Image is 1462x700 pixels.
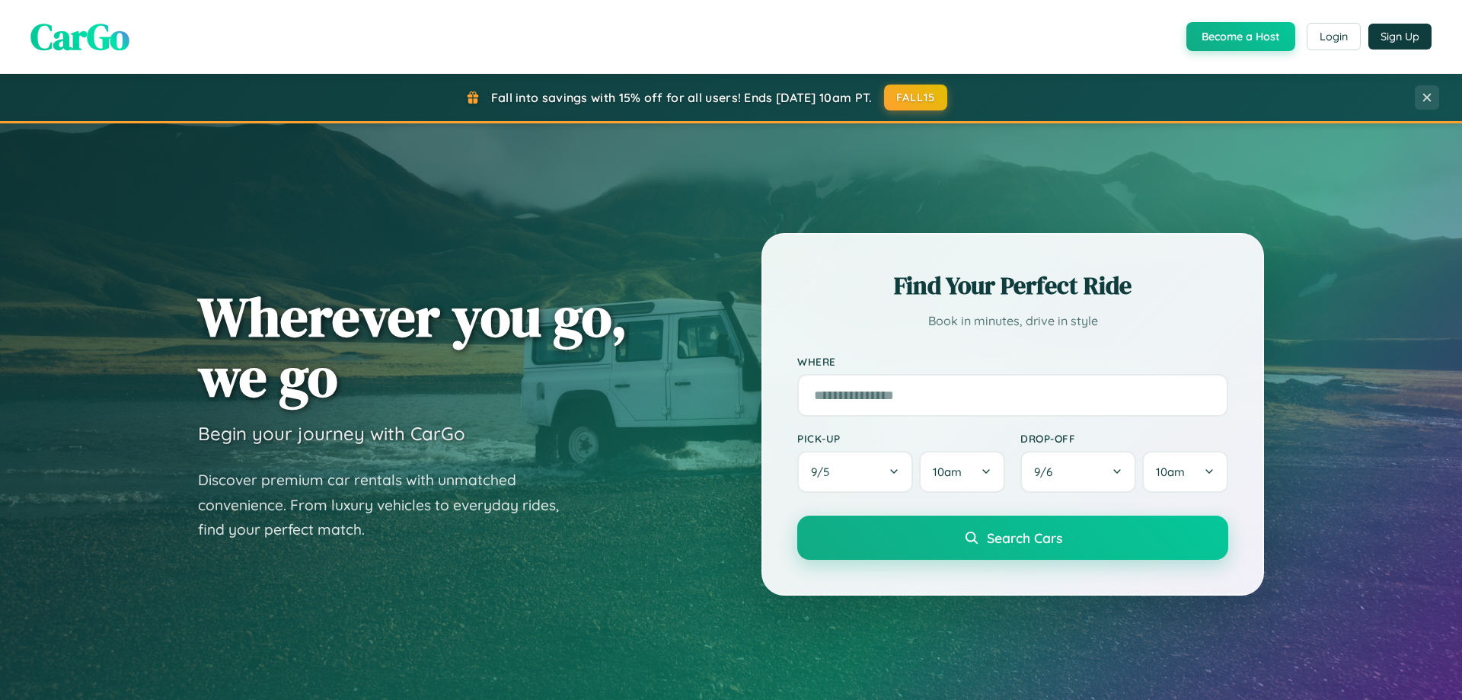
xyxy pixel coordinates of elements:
[1186,22,1295,51] button: Become a Host
[797,451,913,493] button: 9/5
[933,465,962,479] span: 10am
[1142,451,1228,493] button: 10am
[198,468,579,542] p: Discover premium car rentals with unmatched convenience. From luxury vehicles to everyday rides, ...
[30,11,129,62] span: CarGo
[919,451,1005,493] button: 10am
[1368,24,1432,50] button: Sign Up
[1020,432,1228,445] label: Drop-off
[1156,465,1185,479] span: 10am
[884,85,948,110] button: FALL15
[1020,451,1136,493] button: 9/6
[797,269,1228,302] h2: Find Your Perfect Ride
[811,465,837,479] span: 9 / 5
[198,422,465,445] h3: Begin your journey with CarGo
[987,529,1062,546] span: Search Cars
[797,355,1228,368] label: Where
[1034,465,1060,479] span: 9 / 6
[491,90,873,105] span: Fall into savings with 15% off for all users! Ends [DATE] 10am PT.
[198,286,627,407] h1: Wherever you go, we go
[797,516,1228,560] button: Search Cars
[797,432,1005,445] label: Pick-up
[1307,23,1361,50] button: Login
[797,310,1228,332] p: Book in minutes, drive in style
